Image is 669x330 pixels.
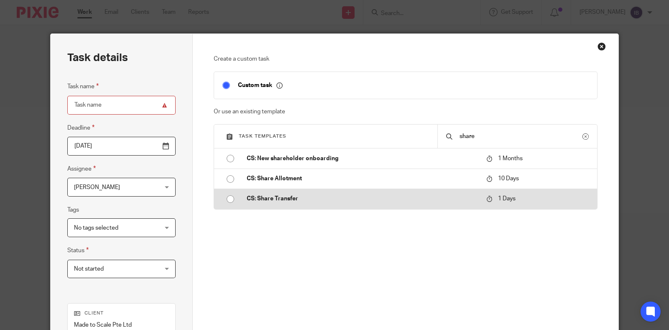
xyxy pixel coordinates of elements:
p: Or use an existing template [214,107,598,116]
input: Search... [459,132,582,141]
span: Task templates [239,134,286,138]
p: CS: Share Allotment [247,174,478,183]
p: CS: Share Transfer [247,194,478,203]
div: Close this dialog window [598,42,606,51]
span: 10 Days [498,176,519,182]
label: Assignee [67,164,96,174]
label: Task name [67,82,99,91]
span: No tags selected [74,225,118,231]
label: Status [67,246,89,255]
p: Made to Scale Pte Ltd [74,321,169,329]
label: Deadline [67,123,94,133]
p: Create a custom task [214,55,598,63]
p: CS: New shareholder onboarding [247,154,478,163]
p: Client [74,310,169,317]
label: Tags [67,206,79,214]
h2: Task details [67,51,128,65]
span: 1 Months [498,156,523,161]
p: Custom task [238,82,283,89]
span: [PERSON_NAME] [74,184,120,190]
span: 1 Days [498,196,516,202]
span: Not started [74,266,104,272]
input: Task name [67,96,176,115]
input: Pick a date [67,137,176,156]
